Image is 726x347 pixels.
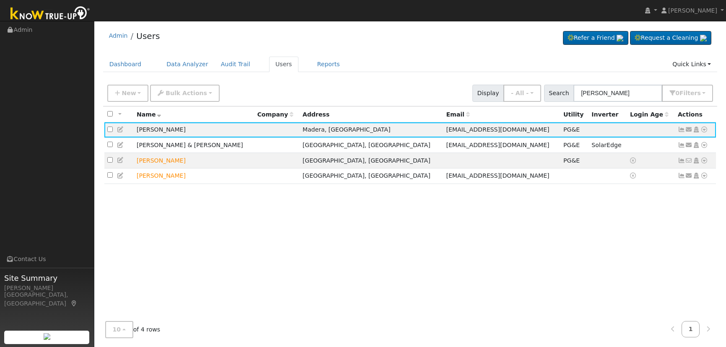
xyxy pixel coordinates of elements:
[6,5,94,23] img: Know True-Up
[300,168,443,184] td: [GEOGRAPHIC_DATA], [GEOGRAPHIC_DATA]
[563,142,580,148] span: PG&E
[472,85,504,102] span: Display
[678,126,685,133] a: Show Graph
[160,57,215,72] a: Data Analyzer
[300,153,443,168] td: [GEOGRAPHIC_DATA], [GEOGRAPHIC_DATA]
[446,111,469,118] span: Email
[105,321,133,338] button: 10
[685,158,693,163] i: No email address
[668,7,717,14] span: [PERSON_NAME]
[685,171,693,180] a: zackschroeder90@gmail.com
[300,122,443,138] td: Madera, [GEOGRAPHIC_DATA]
[678,172,685,179] a: Not connected
[134,168,254,184] td: Lead
[591,142,621,148] span: SolarEdge
[591,110,624,119] div: Inverter
[136,31,160,41] a: Users
[563,110,586,119] div: Utility
[117,157,124,163] a: Edit User
[630,172,638,179] a: No login access
[134,137,254,153] td: [PERSON_NAME] & [PERSON_NAME]
[134,122,254,138] td: [PERSON_NAME]
[685,125,693,134] a: bryans5669@gmail.com
[103,57,148,72] a: Dashboard
[700,171,708,180] a: Other actions
[269,57,298,72] a: Users
[678,157,685,164] a: Show Graph
[666,57,717,72] a: Quick Links
[630,31,711,45] a: Request a Cleaning
[446,172,549,179] span: [EMAIL_ADDRESS][DOMAIN_NAME]
[692,142,700,148] a: Login As
[257,111,293,118] span: Company name
[215,57,257,72] a: Audit Trail
[563,126,580,133] span: PG&E
[700,35,707,41] img: retrieve
[113,326,121,333] span: 10
[150,85,219,102] button: Bulk Actions
[692,157,700,164] a: Login As
[134,153,254,168] td: Lead
[137,111,161,118] span: Name
[4,272,90,284] span: Site Summary
[617,35,623,41] img: retrieve
[682,321,700,337] a: 1
[4,284,90,293] div: [PERSON_NAME]
[679,90,701,96] span: Filter
[563,157,580,164] span: PG&E
[630,111,669,118] span: Days since last login
[300,137,443,153] td: [GEOGRAPHIC_DATA], [GEOGRAPHIC_DATA]
[700,141,708,150] a: Other actions
[685,141,693,150] a: rschroeder987@gmail.com
[563,31,628,45] a: Refer a Friend
[503,85,541,102] button: - All -
[573,85,662,102] input: Search
[105,321,161,338] span: of 4 rows
[122,90,136,96] span: New
[107,85,149,102] button: New
[70,300,78,307] a: Map
[544,85,574,102] span: Search
[303,110,441,119] div: Address
[446,126,549,133] span: [EMAIL_ADDRESS][DOMAIN_NAME]
[697,90,700,96] span: s
[311,57,346,72] a: Reports
[166,90,207,96] span: Bulk Actions
[44,333,50,340] img: retrieve
[117,126,124,133] a: Edit User
[692,126,700,133] a: Login As
[678,110,713,119] div: Actions
[630,157,638,164] a: No login access
[662,85,713,102] button: 0Filters
[700,156,708,165] a: Other actions
[446,142,549,148] span: [EMAIL_ADDRESS][DOMAIN_NAME]
[117,172,124,179] a: Edit User
[678,142,685,148] a: Show Graph
[700,125,708,134] a: Other actions
[109,32,128,39] a: Admin
[4,290,90,308] div: [GEOGRAPHIC_DATA], [GEOGRAPHIC_DATA]
[692,172,700,179] a: Login As
[117,142,124,148] a: Edit User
